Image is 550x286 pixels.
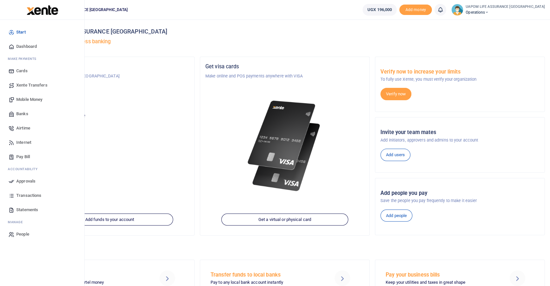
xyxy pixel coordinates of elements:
span: countability [13,167,37,171]
li: Ac [5,164,79,174]
p: Keep your utilities and taxes in great shape [386,279,496,286]
span: UGX 196,000 [367,7,392,13]
span: Statements [16,207,38,213]
span: Internet [16,139,31,146]
a: Pay Bill [5,150,79,164]
span: ake Payments [11,56,36,61]
span: Operations [466,9,545,15]
span: Xente Transfers [16,82,48,89]
h5: Send Mobile Money [35,272,145,278]
h5: Invite your team mates [380,129,539,136]
img: profile-user [451,4,463,16]
a: Verify now [380,88,411,100]
a: Banks [5,107,79,121]
img: logo-large [27,5,58,15]
span: Transactions [16,192,41,199]
a: Add funds to your account [46,213,173,226]
h4: Make a transaction [25,244,545,251]
h5: UGX 196,000 [30,121,189,127]
p: To fully use Xente, you must verify your organization [380,76,539,83]
a: logo-small logo-large logo-large [26,7,58,12]
p: Pay to any local bank account instantly [211,279,321,286]
h5: Organization [30,63,189,70]
li: Wallet ballance [360,4,399,16]
h5: Verify now to increase your limits [380,69,539,75]
h5: Transfer funds to local banks [211,272,321,278]
a: UGX 196,000 [363,4,397,16]
span: Approvals [16,178,35,184]
a: Get a virtual or physical card [221,213,348,226]
h5: Add people you pay [380,190,539,197]
p: Save the people you pay frequently to make it easier [380,197,539,204]
a: Add people [380,210,412,222]
small: UAPOM LIFE ASSURANCE [GEOGRAPHIC_DATA] [466,4,545,10]
p: Your current account balance [30,113,189,119]
a: Add users [380,149,410,161]
p: Make online and POS payments anywhere with VISA [205,73,364,79]
span: anage [11,220,23,225]
h4: Hello UAPOM LIFE ASSURANCE [GEOGRAPHIC_DATA] [25,28,545,35]
a: Internet [5,135,79,150]
h5: Get visa cards [205,63,364,70]
img: xente-_physical_cards.png [245,95,324,197]
p: Operations [30,98,189,105]
h5: Pay your business bills [386,272,496,278]
a: Transactions [5,188,79,203]
a: profile-user UAPOM LIFE ASSURANCE [GEOGRAPHIC_DATA] Operations [451,4,545,16]
p: Add initiators, approvers and admins to your account [380,137,539,143]
a: Add money [399,7,432,12]
h5: Account [30,89,189,95]
a: Cards [5,64,79,78]
span: Add money [399,5,432,15]
span: People [16,231,29,238]
li: M [5,217,79,227]
p: UAPOM LIFE ASSURANCE [GEOGRAPHIC_DATA] [30,73,189,79]
a: Dashboard [5,39,79,54]
span: Mobile Money [16,96,42,103]
span: Dashboard [16,43,37,50]
a: Approvals [5,174,79,188]
span: Banks [16,111,28,117]
a: Statements [5,203,79,217]
a: Airtime [5,121,79,135]
span: Cards [16,68,28,74]
li: Toup your wallet [399,5,432,15]
a: Start [5,25,79,39]
p: MTN mobile money and Airtel money [35,279,145,286]
a: Xente Transfers [5,78,79,92]
a: Mobile Money [5,92,79,107]
a: People [5,227,79,241]
h5: Welcome to better business banking [25,38,545,45]
span: Airtime [16,125,30,131]
span: Start [16,29,26,35]
span: Pay Bill [16,154,30,160]
li: M [5,54,79,64]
